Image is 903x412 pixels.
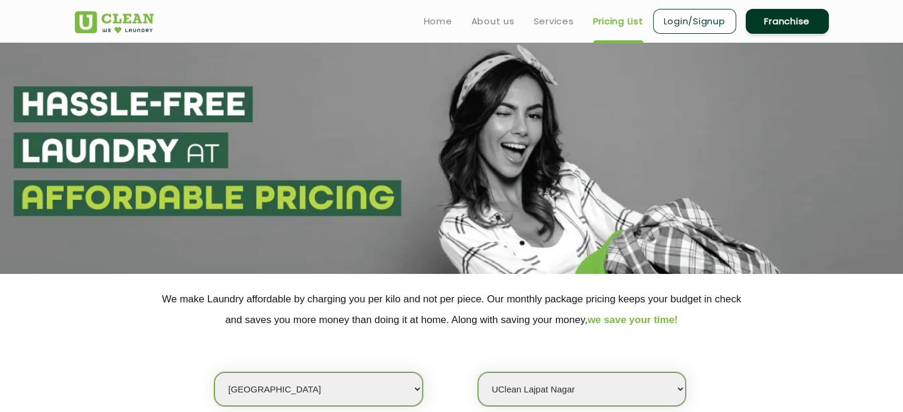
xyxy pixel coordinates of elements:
[593,14,644,28] a: Pricing List
[588,314,678,325] span: we save your time!
[75,289,829,330] p: We make Laundry affordable by charging you per kilo and not per piece. Our monthly package pricin...
[471,14,515,28] a: About us
[424,14,452,28] a: Home
[75,11,154,33] img: UClean Laundry and Dry Cleaning
[746,9,829,34] a: Franchise
[653,9,736,34] a: Login/Signup
[534,14,574,28] a: Services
